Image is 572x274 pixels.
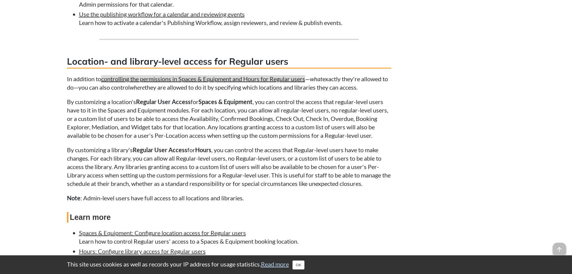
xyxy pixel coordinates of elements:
[261,260,289,268] a: Read more
[67,75,391,91] p: In addition to — exactly they're allowed to do—you can also control they are allowed to do it by ...
[61,260,511,269] div: This site uses cookies as well as records your IP address for usage statistics.
[130,84,145,91] em: where
[79,247,391,264] li: Learn how to control Regular users' access to a library's Hours.
[553,243,566,256] span: arrow_upward
[553,243,566,251] a: arrow_upward
[136,98,191,105] strong: Regular User Access
[101,75,305,82] a: controlling the permissions in Spaces & Equipment and Hours for Regular users
[67,55,391,69] h3: Location- and library-level access for Regular users
[67,194,80,202] strong: Note
[67,97,391,140] p: By customizing a location's for , you can control the access that regular-level users have to it ...
[195,146,211,153] strong: Hours
[133,146,187,153] strong: Regular User Access
[67,194,391,202] p: : Admin-level users have full access to all locations and libraries.
[310,75,322,82] em: what
[79,229,391,245] li: Learn how to control Regular users' access to a Spaces & Equipment booking location.
[79,11,245,18] a: Use the publishing workflow for a calendar and reviewing events
[67,146,391,188] p: By customizing a library's for , you can control the access that Regular-level users have to make...
[198,98,253,105] strong: Spaces & Equipment
[67,212,391,223] h4: Learn more
[79,10,391,27] li: Learn how to activate a calendar's Publishing Workflow, assign reviewers, and review & publish ev...
[79,248,206,255] a: Hours: Configure library access for Regular users
[79,229,246,236] a: Spaces & Equipment: Configure location access for Regular users
[292,260,304,269] button: Close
